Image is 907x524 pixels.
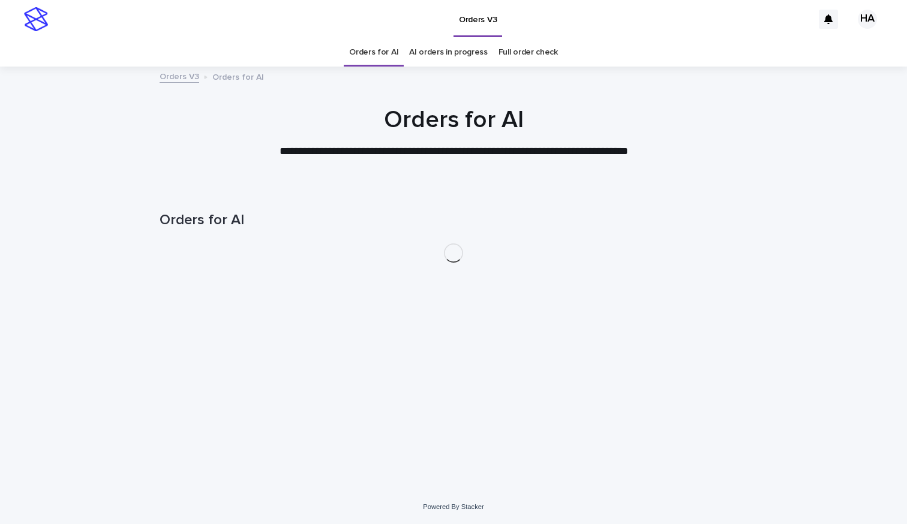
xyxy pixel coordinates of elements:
img: stacker-logo-s-only.png [24,7,48,31]
a: Orders V3 [160,69,199,83]
div: HA [858,10,877,29]
p: Orders for AI [212,70,264,83]
a: Orders for AI [349,38,398,67]
a: AI orders in progress [409,38,488,67]
a: Full order check [498,38,558,67]
h1: Orders for AI [160,106,747,134]
h1: Orders for AI [160,212,747,229]
a: Powered By Stacker [423,503,483,510]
